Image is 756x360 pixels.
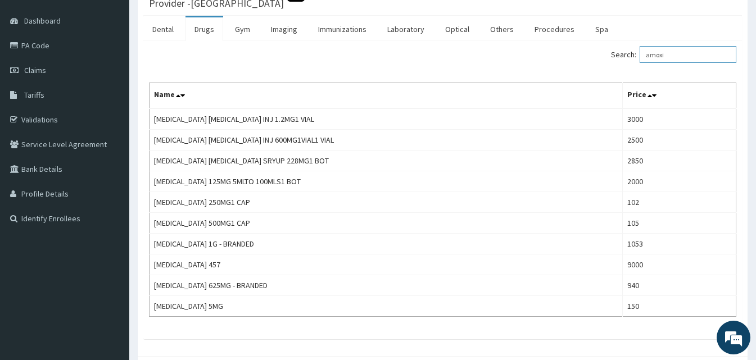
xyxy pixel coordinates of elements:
a: Dental [143,17,183,41]
label: Search: [611,46,736,63]
a: Procedures [526,17,583,41]
td: [MEDICAL_DATA] [MEDICAL_DATA] INJ 1.2MG1 VIAL [150,108,623,130]
td: [MEDICAL_DATA] 500MG1 CAP [150,213,623,234]
td: [MEDICAL_DATA] [MEDICAL_DATA] INJ 600MG1VIAL1 VIAL [150,130,623,151]
img: d_794563401_company_1708531726252_794563401 [21,56,46,84]
td: 102 [622,192,736,213]
a: Optical [436,17,478,41]
td: [MEDICAL_DATA] 250MG1 CAP [150,192,623,213]
th: Name [150,83,623,109]
td: 105 [622,213,736,234]
td: [MEDICAL_DATA] 125MG 5MLTO 100MLS1 BOT [150,171,623,192]
td: 1053 [622,234,736,254]
a: Gym [226,17,259,41]
a: Spa [586,17,617,41]
td: [MEDICAL_DATA] 625MG - BRANDED [150,275,623,296]
span: Tariffs [24,90,44,100]
a: Drugs [185,17,223,41]
a: Imaging [262,17,306,41]
th: Price [622,83,736,109]
td: 940 [622,275,736,296]
span: Claims [24,65,46,75]
td: 150 [622,296,736,317]
td: 2850 [622,151,736,171]
input: Search: [640,46,736,63]
div: Chat with us now [58,63,189,78]
td: 3000 [622,108,736,130]
td: 2500 [622,130,736,151]
td: 2000 [622,171,736,192]
a: Laboratory [378,17,433,41]
td: [MEDICAL_DATA] [MEDICAL_DATA] SRYUP 228MG1 BOT [150,151,623,171]
a: Immunizations [309,17,375,41]
td: [MEDICAL_DATA] 1G - BRANDED [150,234,623,254]
td: 9000 [622,254,736,275]
textarea: Type your message and hit 'Enter' [6,240,214,280]
a: Others [481,17,523,41]
span: We're online! [65,108,155,222]
span: Dashboard [24,16,61,26]
div: Minimize live chat window [184,6,211,33]
td: [MEDICAL_DATA] 5MG [150,296,623,317]
td: [MEDICAL_DATA] 457 [150,254,623,275]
